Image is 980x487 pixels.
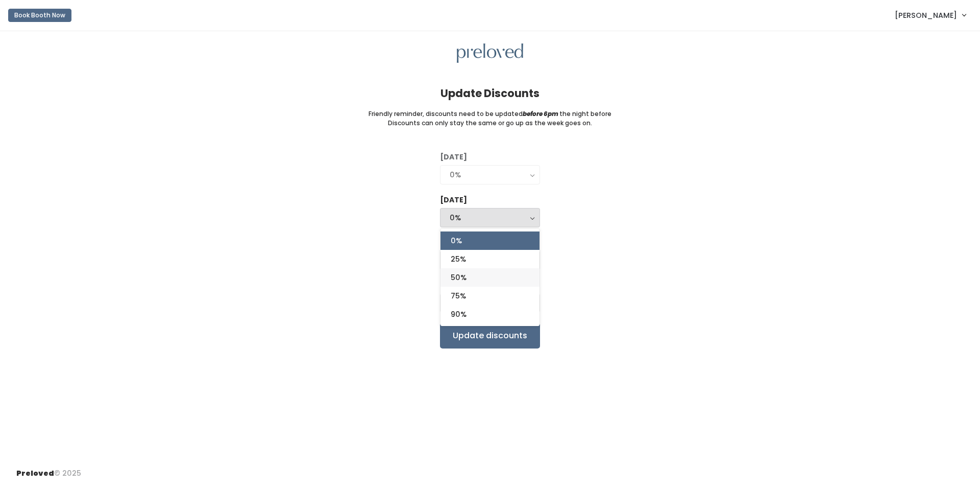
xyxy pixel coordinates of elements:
span: [PERSON_NAME] [895,10,957,21]
span: Preloved [16,468,54,478]
h4: Update Discounts [440,87,540,99]
span: 25% [451,253,466,265]
div: © 2025 [16,460,81,479]
a: Book Booth Now [8,4,71,27]
input: Update discounts [440,323,540,349]
span: 75% [451,290,466,302]
label: [DATE] [440,195,467,205]
span: 0% [451,235,462,246]
label: [DATE] [440,152,467,163]
span: 90% [451,309,467,320]
button: 0% [440,165,540,184]
small: Discounts can only stay the same or go up as the week goes on. [388,119,592,128]
i: before 6pm [523,109,558,118]
small: Friendly reminder, discounts need to be updated the night before [369,109,611,119]
span: 50% [451,272,467,283]
img: preloved logo [457,43,523,63]
button: 0% [440,208,540,227]
div: 0% [450,212,530,223]
div: 0% [450,169,530,180]
button: Book Booth Now [8,9,71,22]
a: [PERSON_NAME] [885,4,976,26]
